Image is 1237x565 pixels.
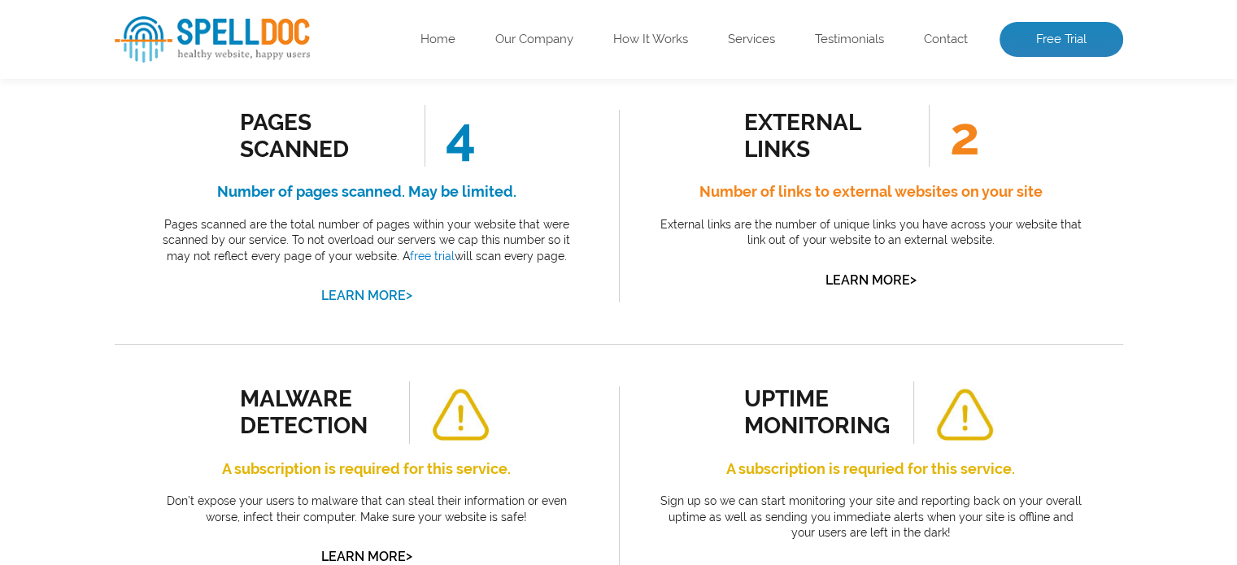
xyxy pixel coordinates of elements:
[410,250,455,263] a: free trial
[495,31,573,47] a: Our Company
[42,41,246,76] td: [PERSON_NAME]
[430,389,490,441] img: alert
[910,268,917,291] span: >
[815,31,884,47] a: Testimonials
[142,327,290,361] a: Get Free Trial
[240,385,387,439] div: malware detection
[42,78,246,114] td: [GEOGRAPHIC_DATA]
[934,389,995,441] img: alert
[656,493,1087,541] p: Sign up so we can start monitoring your site and reporting back on your overall uptime as well as...
[613,31,688,47] a: How It Works
[240,109,387,163] div: Pages Scanned
[8,265,423,280] span: Want to view
[744,109,891,163] div: external links
[224,50,236,61] span: en
[259,52,296,65] a: /About
[151,217,582,265] p: Pages scanned are the total number of pages within your website that were scanned by our service....
[929,105,980,167] span: 2
[656,217,1087,249] p: External links are the number of unique links you have across your website that link out of your ...
[151,456,582,482] h4: A subscription is required for this service.
[321,549,412,564] a: Learn More>
[425,105,476,167] span: 4
[656,456,1087,482] h4: A subscription is requried for this service.
[259,89,307,102] a: /Contact
[115,16,310,63] img: SpellDoc
[825,272,917,288] a: Learn More>
[247,2,389,39] th: Website Page
[420,31,455,47] a: Home
[207,466,222,484] a: 1
[321,288,412,303] a: Learn More>
[1000,21,1123,57] a: Free Trial
[151,179,582,205] h4: Number of pages scanned. May be limited.
[744,385,891,439] div: uptime monitoring
[656,179,1087,205] h4: Number of links to external websites on your site
[42,2,246,39] th: Error Word
[8,265,423,311] h3: All Results?
[406,284,412,306] span: >
[728,31,775,47] a: Services
[151,493,582,525] p: Don’t expose your users to malware that can steal their information or even worse, infect their c...
[924,31,968,47] a: Contact
[224,87,236,98] span: en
